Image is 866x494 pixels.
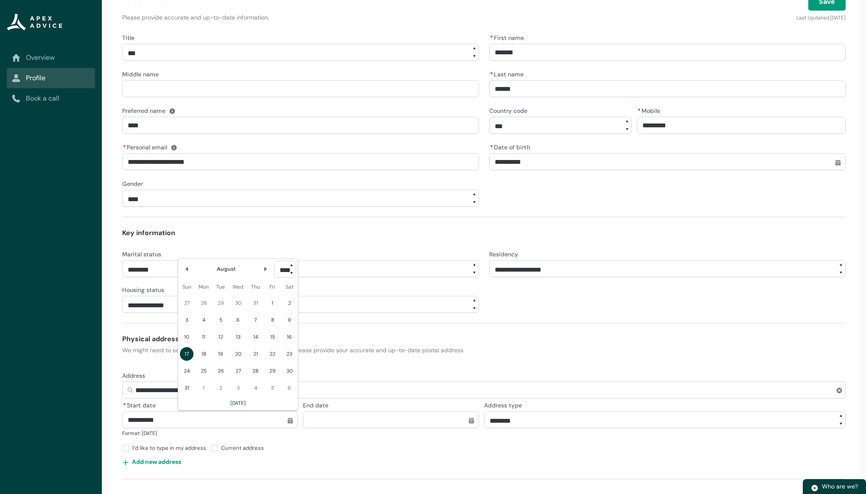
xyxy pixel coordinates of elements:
[212,328,229,345] td: 2025-08-12
[180,330,193,344] span: 10
[229,295,247,312] td: 2025-07-30
[796,14,830,21] lightning-formatted-text: Last Updated:
[199,283,209,290] abbr: Monday
[229,312,247,328] td: 2025-08-06
[830,14,846,21] lightning-formatted-date-time: [DATE]
[122,250,161,258] span: Marital status
[249,381,262,395] span: 4
[247,362,264,379] td: 2025-08-28
[195,328,212,345] td: 2025-08-11
[281,362,298,379] td: 2025-08-30
[212,345,229,362] td: 2025-08-19
[7,48,95,109] nav: Sub page
[195,379,212,396] td: 2025-09-01
[122,334,846,344] h4: Physical address
[264,295,281,312] td: 2025-08-01
[264,379,281,396] td: 2025-09-05
[197,330,210,344] span: 11
[811,484,818,492] img: play.svg
[266,347,279,361] span: 22
[490,70,493,78] abbr: required
[283,364,296,378] span: 30
[197,347,210,361] span: 18
[247,312,264,328] td: 2025-08-07
[266,313,279,327] span: 8
[122,399,159,410] label: Start date
[197,364,210,378] span: 25
[264,312,281,328] td: 2025-08-08
[249,330,262,344] span: 14
[283,347,296,361] span: 23
[283,313,296,327] span: 9
[266,364,279,378] span: 29
[231,381,245,395] span: 3
[212,312,229,328] td: 2025-08-05
[247,328,264,345] td: 2025-08-14
[259,262,272,276] button: Next Month
[249,313,262,327] span: 7
[180,347,193,361] span: 17
[195,295,212,312] td: 2025-07-28
[214,381,227,395] span: 2
[178,379,195,396] td: 2025-08-31
[180,313,193,327] span: 3
[266,381,279,395] span: 5
[197,296,210,310] span: 28
[490,143,493,151] abbr: required
[122,455,182,469] button: Add new address
[122,346,846,354] p: We might need to send you important document in the future. Please provide your accurate and up-t...
[122,13,601,22] p: Please provide accurate and up-to-date information.
[247,345,264,362] td: 2025-08-21
[178,328,195,345] td: 2025-08-10
[216,283,225,290] abbr: Tuesday
[195,345,212,362] td: 2025-08-18
[230,396,246,410] button: [DATE]
[249,364,262,378] span: 28
[123,401,126,409] abbr: required
[197,313,210,327] span: 4
[266,330,279,344] span: 15
[281,328,298,345] td: 2025-08-16
[247,295,264,312] td: 2025-07-31
[122,228,846,238] h4: Key information
[283,381,296,395] span: 6
[217,265,235,273] h2: August
[283,296,296,310] span: 2
[122,429,298,438] div: Format: [DATE]
[178,345,195,362] td: 2025-08-17
[638,107,641,115] abbr: required
[122,370,149,380] label: Address
[231,296,245,310] span: 30
[214,364,227,378] span: 26
[122,141,171,152] label: Personal email
[12,53,90,63] a: Overview
[233,283,244,290] abbr: Wednesday
[231,330,245,344] span: 13
[489,250,518,258] span: Residency
[178,295,195,312] td: 2025-07-27
[122,34,135,42] span: Title
[264,328,281,345] td: 2025-08-15
[182,283,191,290] abbr: Sunday
[249,347,262,361] span: 21
[180,296,193,310] span: 27
[180,381,193,395] span: 31
[822,483,858,490] span: Who are we?
[229,328,247,345] td: 2025-08-13
[122,68,162,79] label: Middle name
[7,14,62,31] img: Apex Advice Group
[212,295,229,312] td: 2025-07-29
[637,105,664,115] label: Mobile
[122,286,164,294] span: Housing status
[178,258,298,410] div: Date picker: August
[490,34,493,42] abbr: required
[212,379,229,396] td: 2025-09-02
[214,296,227,310] span: 29
[264,362,281,379] td: 2025-08-29
[214,313,227,327] span: 5
[229,345,247,362] td: 2025-08-20
[489,107,527,115] span: Country code
[214,330,227,344] span: 12
[489,141,533,152] label: Date of birth
[266,296,279,310] span: 1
